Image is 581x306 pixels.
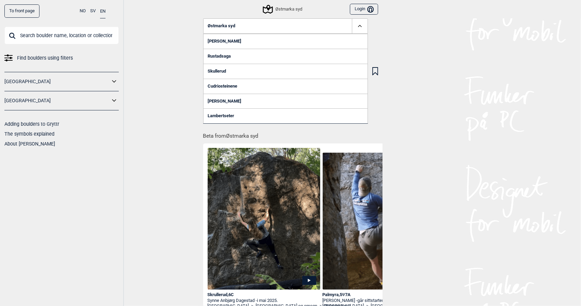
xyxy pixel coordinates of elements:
span: Find boulders using filters [17,53,73,63]
a: Lambertseter [203,108,368,123]
span: Østmarka syd [208,24,236,29]
a: [PERSON_NAME] [203,94,368,109]
a: About [PERSON_NAME] [4,141,55,147]
img: Stian pa Palmyra [323,153,436,290]
span: går sittstarten i mai 2025. [358,298,406,303]
a: [GEOGRAPHIC_DATA] [4,77,110,87]
button: SV [90,4,96,18]
button: Østmarka syd [203,18,368,34]
a: Adding boulders to Gryttr [4,121,59,127]
span: Ψ [342,292,345,297]
div: Synne Anbjørg Dagestad - [208,298,321,304]
a: [GEOGRAPHIC_DATA] [4,96,110,106]
div: [PERSON_NAME] - [323,298,436,304]
a: Find boulders using filters [4,53,119,63]
a: Cudriosteinene [203,79,368,94]
img: Synne pa Skrullerud [208,148,321,295]
span: i mai 2025. [257,298,278,303]
a: [PERSON_NAME] [203,34,368,49]
a: Rustadsaga [203,49,368,64]
a: The symbols explained [4,131,54,137]
button: EN [100,4,106,18]
a: To front page [4,4,39,18]
button: Login [350,4,378,15]
div: Palmyra , 5 7A [323,292,436,298]
div: Østmarka syd [264,5,302,13]
input: Search boulder name, location or collection [4,27,119,44]
div: Skrullerud , 6C [208,292,321,298]
h1: Beta from Østmarka syd [203,128,383,140]
button: NO [80,4,86,18]
a: Skullerud [203,64,368,79]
